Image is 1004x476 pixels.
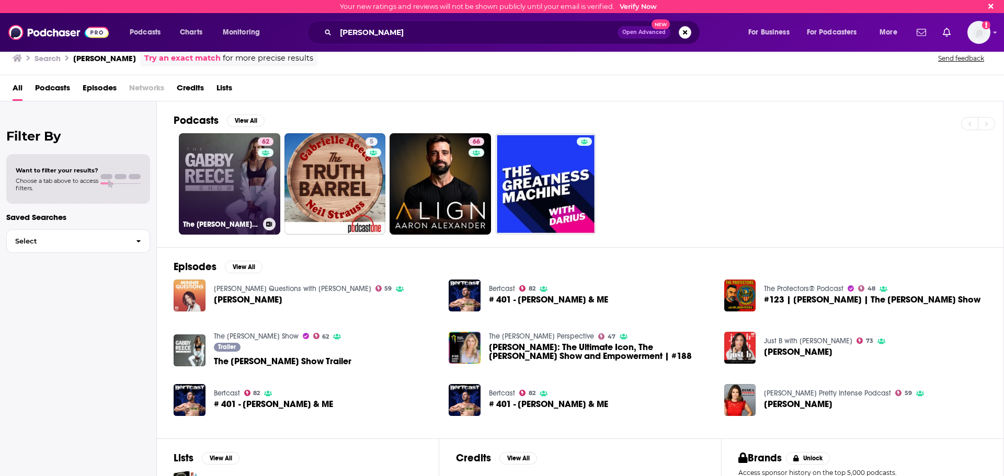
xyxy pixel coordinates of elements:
[180,25,202,40] span: Charts
[764,295,980,304] span: #123 | [PERSON_NAME] | The [PERSON_NAME] Show
[183,220,259,229] h3: The [PERSON_NAME] Show
[214,400,333,409] a: # 401 - Gabby Reece & ME
[174,114,265,127] a: PodcastsView All
[489,343,712,361] span: [PERSON_NAME]: The Ultimate Icon, The [PERSON_NAME] Show and Empowerment | #188
[449,280,481,311] a: # 401 - Gabby Reece & ME
[786,452,830,465] button: Unlock
[620,3,657,10] a: Verify Now
[967,21,990,44] span: Logged in as BretAita
[7,238,128,245] span: Select
[370,137,373,147] span: 5
[214,389,240,398] a: Bertcast
[449,332,481,364] img: Gabby Reece: The Ultimate Icon, The Gabby Reece Show and Empowerment | #188
[724,280,756,311] img: #123 | Gabby Reece | The Gabby Reece Show
[244,390,260,396] a: 82
[214,295,282,304] span: [PERSON_NAME]
[390,133,491,235] a: 66
[215,24,273,41] button: open menu
[982,21,990,29] svg: Email not verified
[223,25,260,40] span: Monitoring
[764,347,832,356] span: [PERSON_NAME]
[214,357,351,366] span: The [PERSON_NAME] Show Trailer
[225,261,263,273] button: View All
[227,114,265,127] button: View All
[489,400,608,409] a: # 401 - Gabby Reece & ME
[174,451,193,465] h2: Lists
[262,137,269,147] span: 62
[317,20,710,44] div: Search podcasts, credits, & more...
[216,79,232,101] a: Lists
[622,30,666,35] span: Open Advanced
[764,389,891,398] a: Danica Patrick Pretty Intense Podcast
[144,52,221,64] a: Try an exact match
[223,52,313,64] span: for more precise results
[174,384,206,416] img: # 401 - Gabby Reece & ME
[13,79,22,101] span: All
[764,295,980,304] a: #123 | Gabby Reece | The Gabby Reece Show
[967,21,990,44] button: Show profile menu
[499,452,537,465] button: View All
[284,133,386,235] a: 5
[724,384,756,416] img: Gabby Reece
[489,295,608,304] span: # 401 - [PERSON_NAME] & ME
[174,260,263,273] a: EpisodesView All
[336,24,618,41] input: Search podcasts, credits, & more...
[935,54,987,63] button: Send feedback
[519,390,535,396] a: 82
[375,285,392,292] a: 59
[179,133,280,235] a: 62The [PERSON_NAME] Show
[456,451,491,465] h2: Credits
[529,286,535,291] span: 82
[322,334,329,339] span: 62
[608,334,615,339] span: 47
[214,284,371,293] a: Minnie Questions with Minnie Driver
[173,24,209,41] a: Charts
[598,333,615,340] a: 47
[258,137,273,146] a: 62
[724,332,756,364] a: Gabby Reece
[174,280,206,311] img: Gabby Reece
[174,114,219,127] h2: Podcasts
[6,129,150,144] h2: Filter By
[177,79,204,101] a: Credits
[489,295,608,304] a: # 401 - Gabby Reece & ME
[83,79,117,101] span: Episodes
[967,21,990,44] img: User Profile
[489,284,515,293] a: Bertcast
[618,26,670,39] button: Open AdvancedNew
[130,25,161,40] span: Podcasts
[73,53,136,63] h3: [PERSON_NAME]
[807,25,857,40] span: For Podcasters
[872,24,910,41] button: open menu
[16,167,98,174] span: Want to filter your results?
[449,384,481,416] img: # 401 - Gabby Reece & ME
[489,343,712,361] a: Gabby Reece: The Ultimate Icon, The Gabby Reece Show and Empowerment | #188
[35,79,70,101] span: Podcasts
[366,137,378,146] a: 5
[174,260,216,273] h2: Episodes
[489,332,594,341] a: The Kelsi Sheren Perspective
[858,285,875,292] a: 48
[129,79,164,101] span: Networks
[800,24,872,41] button: open menu
[202,452,239,465] button: View All
[895,390,912,396] a: 59
[866,339,873,343] span: 73
[6,212,150,222] p: Saved Searches
[764,284,843,293] a: The Protectors® Podcast
[939,24,955,41] a: Show notifications dropdown
[174,334,206,366] img: The Gabby Reece Show Trailer
[868,286,875,291] span: 48
[738,451,782,465] h2: Brands
[253,391,260,396] span: 82
[857,338,873,344] a: 73
[218,344,236,350] span: Trailer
